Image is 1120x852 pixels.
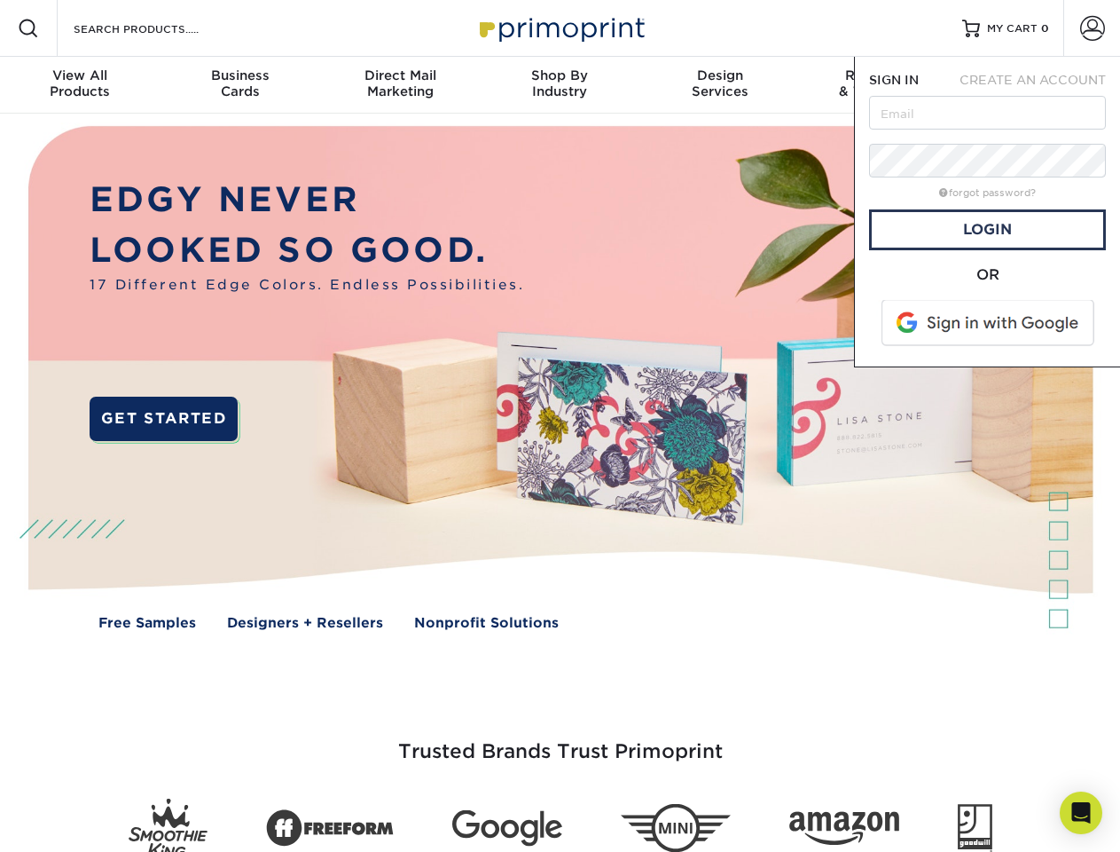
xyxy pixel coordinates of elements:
span: Direct Mail [320,67,480,83]
span: 0 [1041,22,1049,35]
img: Goodwill [958,804,992,852]
span: Resources [800,67,959,83]
span: Shop By [480,67,639,83]
input: SEARCH PRODUCTS..... [72,18,245,39]
a: Nonprofit Solutions [414,613,559,634]
a: Free Samples [98,613,196,634]
a: Designers + Resellers [227,613,383,634]
span: MY CART [987,21,1038,36]
a: Direct MailMarketing [320,57,480,114]
span: CREATE AN ACCOUNT [959,73,1106,87]
div: Cards [160,67,319,99]
img: Google [452,810,562,847]
a: DesignServices [640,57,800,114]
div: Marketing [320,67,480,99]
div: OR [869,264,1106,286]
a: Resources& Templates [800,57,959,114]
a: GET STARTED [90,397,238,441]
a: forgot password? [939,187,1036,199]
iframe: Google Customer Reviews [4,798,151,846]
span: 17 Different Edge Colors. Endless Possibilities. [90,275,524,296]
span: SIGN IN [869,73,919,87]
a: Login [869,209,1106,250]
p: LOOKED SO GOOD. [90,225,524,276]
div: & Templates [800,67,959,99]
span: Business [160,67,319,83]
span: Design [640,67,800,83]
a: BusinessCards [160,57,319,114]
div: Services [640,67,800,99]
h3: Trusted Brands Trust Primoprint [42,698,1079,785]
a: Shop ByIndustry [480,57,639,114]
img: Amazon [789,812,899,846]
p: EDGY NEVER [90,175,524,225]
div: Industry [480,67,639,99]
input: Email [869,96,1106,130]
div: Open Intercom Messenger [1060,792,1102,834]
img: Primoprint [472,9,649,47]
